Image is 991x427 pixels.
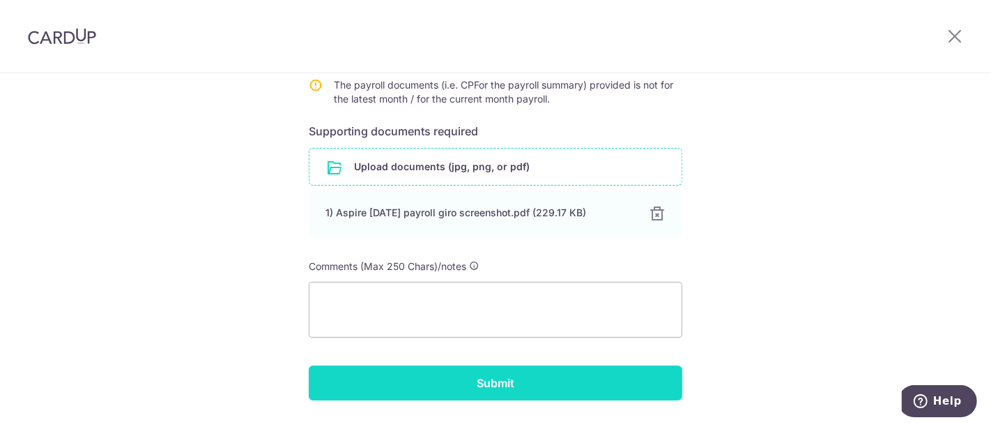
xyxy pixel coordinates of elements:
[28,28,96,45] img: CardUp
[309,366,682,400] input: Submit
[325,206,632,220] div: 1) Aspire [DATE] payroll giro screenshot.pdf (229.17 KB)
[309,148,682,186] div: Upload documents (jpg, png, or pdf)
[309,123,682,140] h6: Supporting documents required
[309,260,466,272] span: Comments (Max 250 Chars)/notes
[902,385,977,420] iframe: Opens a widget where you can find more information
[334,79,673,105] span: The payroll documents (i.e. CPFor the payroll summary) provided is not for the latest month / for...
